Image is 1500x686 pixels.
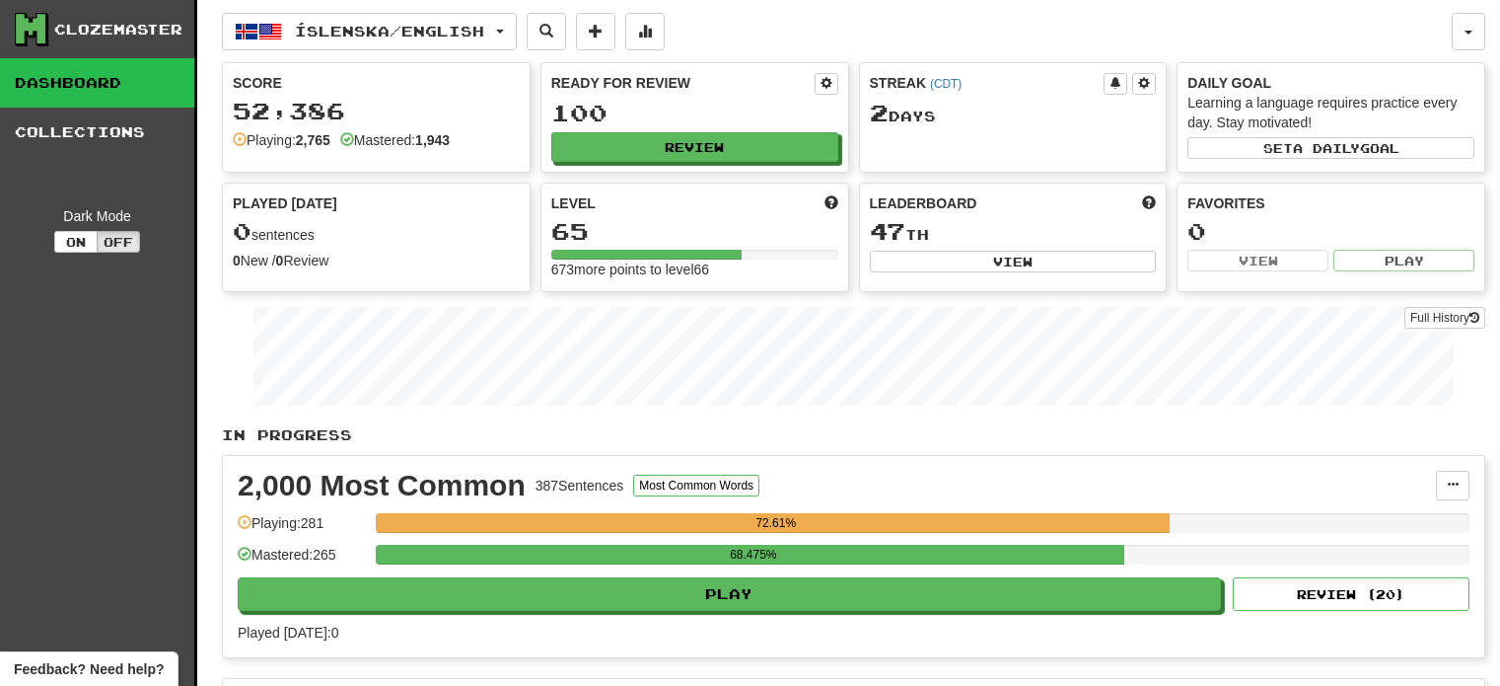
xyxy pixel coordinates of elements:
button: Add sentence to collection [576,13,615,50]
button: View [870,251,1157,272]
div: Learning a language requires practice every day. Stay motivated! [1187,93,1474,132]
span: Leaderboard [870,193,977,213]
span: a daily [1293,141,1360,155]
div: Dark Mode [15,206,179,226]
button: On [54,231,98,253]
strong: 1,943 [415,132,450,148]
button: Play [238,577,1221,611]
button: Off [97,231,140,253]
button: More stats [625,13,665,50]
strong: 0 [276,253,284,268]
a: (CDT) [930,77,962,91]
div: th [870,219,1157,245]
span: Open feedback widget [14,659,164,679]
div: New / Review [233,251,520,270]
span: Level [551,193,596,213]
div: 2,000 Most Common [238,471,526,500]
div: Streak [870,73,1105,93]
span: Played [DATE] [233,193,337,213]
span: 47 [870,217,905,245]
div: Mastered: 265 [238,545,366,577]
button: Most Common Words [633,475,759,496]
div: 52,386 [233,99,520,123]
button: Search sentences [527,13,566,50]
button: Review (20) [1233,577,1469,611]
div: Playing: 281 [238,513,366,546]
div: 0 [1187,219,1474,244]
div: Playing: [233,130,330,150]
div: 100 [551,101,838,125]
span: Played [DATE]: 0 [238,625,338,641]
strong: 2,765 [296,132,330,148]
div: Clozemaster [54,20,182,39]
button: Review [551,132,838,162]
div: 72.61% [382,513,1170,533]
p: In Progress [222,425,1485,445]
span: 0 [233,217,251,245]
strong: 0 [233,253,241,268]
div: sentences [233,219,520,245]
div: Mastered: [340,130,450,150]
a: Full History [1404,307,1485,329]
button: Play [1333,250,1474,271]
div: Ready for Review [551,73,815,93]
div: 65 [551,219,838,244]
div: 387 Sentences [536,476,624,495]
button: Seta dailygoal [1187,137,1474,159]
span: 2 [870,99,889,126]
div: 68.475% [382,545,1124,565]
button: View [1187,250,1328,271]
div: Day s [870,101,1157,126]
div: Daily Goal [1187,73,1474,93]
div: Score [233,73,520,93]
button: Íslenska/English [222,13,517,50]
div: Favorites [1187,193,1474,213]
span: Score more points to level up [824,193,838,213]
span: This week in points, UTC [1142,193,1156,213]
div: 673 more points to level 66 [551,260,838,279]
span: Íslenska / English [295,23,484,39]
